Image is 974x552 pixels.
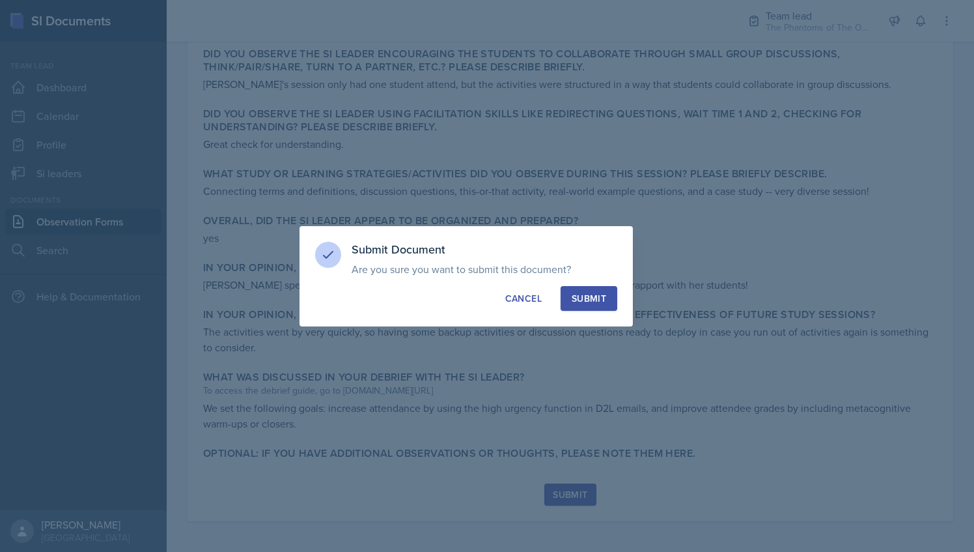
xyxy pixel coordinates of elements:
h3: Submit Document [352,242,617,257]
button: Submit [561,286,617,311]
button: Cancel [494,286,553,311]
p: Are you sure you want to submit this document? [352,263,617,276]
div: Cancel [505,292,542,305]
div: Submit [572,292,606,305]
